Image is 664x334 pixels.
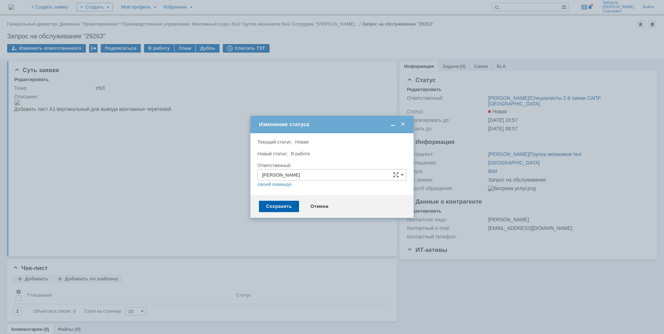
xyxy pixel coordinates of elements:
div: Изменение статуса [259,121,406,128]
span: Новая [295,139,309,145]
a: своей команде [258,182,292,187]
span: Свернуть (Ctrl + M) [389,121,397,128]
label: Текущий статус: [258,139,292,145]
label: Новый статус: [258,151,288,156]
span: В работе [291,151,310,156]
span: Закрыть [399,121,406,128]
span: Сложная форма [393,172,399,178]
div: Ответственный [258,163,405,168]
